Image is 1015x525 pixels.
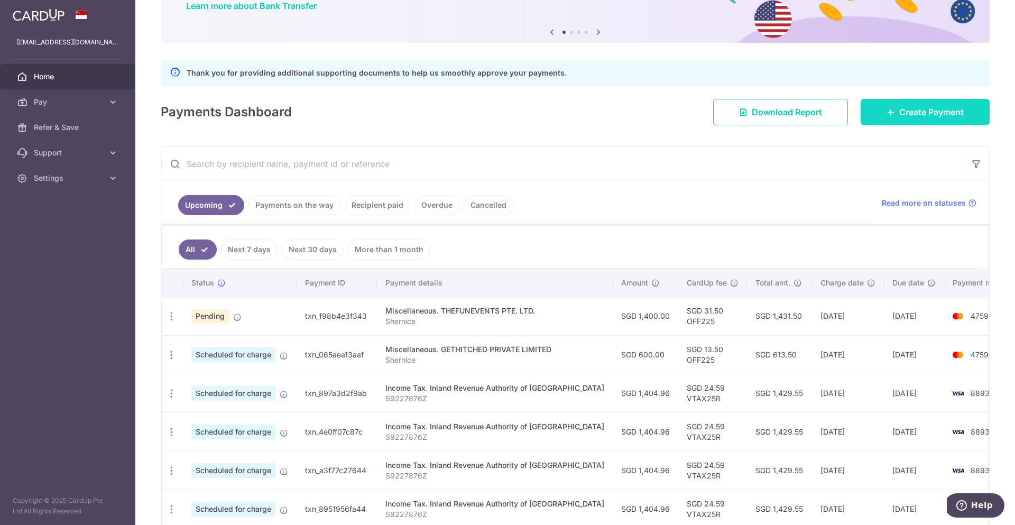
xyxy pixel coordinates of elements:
[882,198,966,208] span: Read more on statuses
[13,8,64,21] img: CardUp
[34,148,104,158] span: Support
[221,240,278,260] a: Next 7 days
[820,278,864,288] span: Charge date
[971,311,989,320] span: 4759
[187,67,567,79] p: Thank you for providing additional supporting documents to help us smoothly approve your payments.
[297,451,377,490] td: txn_a3f77c27644
[282,240,344,260] a: Next 30 days
[34,173,104,183] span: Settings
[613,335,678,374] td: SGD 600.00
[947,464,968,477] img: Bank Card
[971,466,990,475] span: 8893
[297,335,377,374] td: txn_065aea13aaf
[385,393,604,404] p: S9227876Z
[34,97,104,107] span: Pay
[191,425,275,439] span: Scheduled for charge
[747,451,812,490] td: SGD 1,429.55
[385,383,604,393] div: Income Tax. Inland Revenue Authority of [GEOGRAPHIC_DATA]
[947,387,968,400] img: Bank Card
[34,71,104,82] span: Home
[812,297,884,335] td: [DATE]
[613,297,678,335] td: SGD 1,400.00
[613,412,678,451] td: SGD 1,404.96
[191,309,229,324] span: Pending
[678,412,747,451] td: SGD 24.59 VTAX25R
[812,412,884,451] td: [DATE]
[747,335,812,374] td: SGD 613.50
[385,432,604,443] p: S9227876Z
[178,195,244,215] a: Upcoming
[747,297,812,335] td: SGD 1,431.50
[385,471,604,481] p: S9227876Z
[971,389,990,398] span: 8893
[385,421,604,432] div: Income Tax. Inland Revenue Authority of [GEOGRAPHIC_DATA]
[385,344,604,355] div: Miscellaneous. GETHITCHED PRIVATE LIMITED
[812,374,884,412] td: [DATE]
[882,198,976,208] a: Read more on statuses
[414,195,459,215] a: Overdue
[345,195,410,215] a: Recipient paid
[812,451,884,490] td: [DATE]
[34,122,104,133] span: Refer & Save
[713,99,848,125] a: Download Report
[248,195,340,215] a: Payments on the way
[464,195,513,215] a: Cancelled
[191,463,275,478] span: Scheduled for charge
[613,451,678,490] td: SGD 1,404.96
[297,412,377,451] td: txn_4e0ff07c87c
[621,278,648,288] span: Amount
[892,278,924,288] span: Due date
[385,355,604,365] p: Shernice
[297,374,377,412] td: txn_897a3d2f9ab
[385,499,604,509] div: Income Tax. Inland Revenue Authority of [GEOGRAPHIC_DATA]
[179,240,217,260] a: All
[884,297,944,335] td: [DATE]
[17,37,118,48] p: [EMAIL_ADDRESS][DOMAIN_NAME]
[947,348,968,361] img: Bank Card
[755,278,790,288] span: Total amt.
[613,374,678,412] td: SGD 1,404.96
[191,502,275,517] span: Scheduled for charge
[678,451,747,490] td: SGD 24.59 VTAX25R
[884,335,944,374] td: [DATE]
[884,374,944,412] td: [DATE]
[884,451,944,490] td: [DATE]
[971,427,990,436] span: 8893
[747,374,812,412] td: SGD 1,429.55
[947,310,968,323] img: Bank Card
[161,103,292,122] h4: Payments Dashboard
[947,493,1004,520] iframe: Opens a widget where you can find more information
[297,297,377,335] td: txn_f98b4e3f343
[191,347,275,362] span: Scheduled for charge
[971,350,989,359] span: 4759
[348,240,430,260] a: More than 1 month
[899,106,964,118] span: Create Payment
[385,509,604,520] p: S9227876Z
[752,106,822,118] span: Download Report
[678,297,747,335] td: SGD 31.50 OFF225
[812,335,884,374] td: [DATE]
[385,306,604,316] div: Miscellaneous. THEFUNEVENTS PTE. LTD.
[687,278,727,288] span: CardUp fee
[947,426,968,438] img: Bank Card
[186,1,317,11] a: Learn more about Bank Transfer
[678,335,747,374] td: SGD 13.50 OFF225
[191,386,275,401] span: Scheduled for charge
[861,99,990,125] a: Create Payment
[377,269,613,297] th: Payment details
[884,412,944,451] td: [DATE]
[297,269,377,297] th: Payment ID
[161,147,964,181] input: Search by recipient name, payment id or reference
[385,460,604,471] div: Income Tax. Inland Revenue Authority of [GEOGRAPHIC_DATA]
[385,316,604,327] p: Shernice
[747,412,812,451] td: SGD 1,429.55
[191,278,214,288] span: Status
[678,374,747,412] td: SGD 24.59 VTAX25R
